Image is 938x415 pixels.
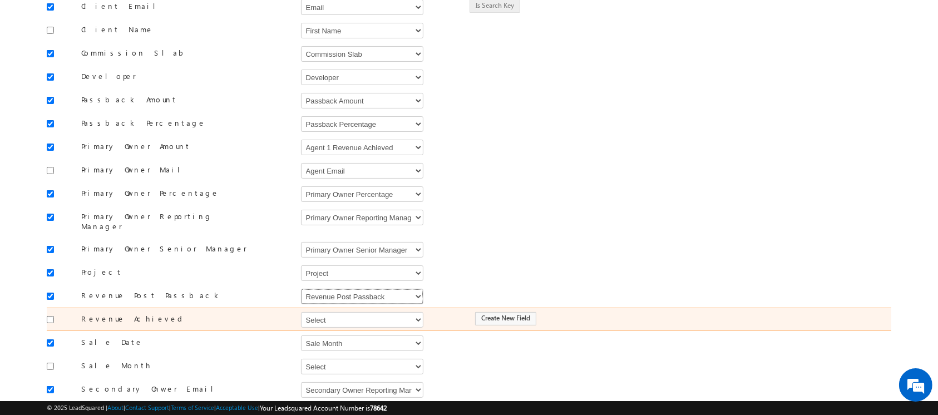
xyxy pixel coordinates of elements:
label: Revenue Achieved [64,314,259,324]
span: Your Leadsquared Account Number is [260,404,387,412]
label: Developer [64,71,259,81]
label: Client Email [64,1,259,11]
label: Commission Slab [64,48,259,58]
a: Contact Support [125,404,169,411]
label: Primary Owner Senior Manager [64,244,259,254]
a: About [107,404,124,411]
a: Acceptable Use [216,404,258,411]
label: Primary Owner Amount [64,141,259,151]
img: d_60004797649_company_0_60004797649 [19,58,47,73]
label: Passback Percentage [64,118,259,128]
button: Create New Field [475,312,536,325]
em: Start Chat [151,327,202,342]
div: Chat with us now [58,58,187,73]
label: Client Name [64,24,259,34]
label: Sale Month [64,360,259,370]
label: Sale Date [64,337,259,347]
a: Terms of Service [171,404,214,411]
span: 78642 [370,404,387,412]
span: © 2025 LeadSquared | | | | | [47,403,387,413]
label: Passback Amount [64,95,259,105]
textarea: Type your message and hit 'Enter' [14,103,203,317]
label: Primary Owner Percentage [64,188,259,198]
label: Project [64,267,259,277]
label: Primary Owner Reporting Manager [64,211,259,231]
label: Primary Owner Mail [64,165,259,175]
label: Revenue Post Passback [64,290,259,300]
label: Secondary Onwer Email [64,384,259,394]
div: Minimize live chat window [182,6,209,32]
